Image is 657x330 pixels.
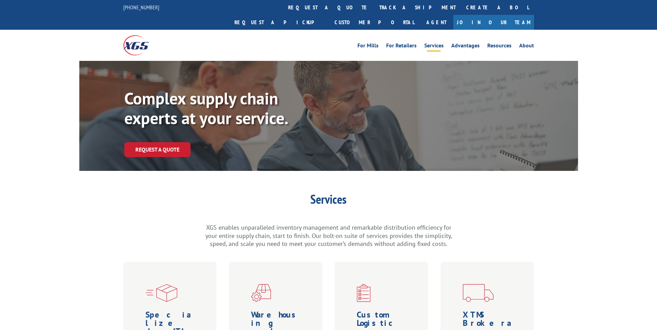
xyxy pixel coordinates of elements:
[251,284,271,302] img: xgs-icon-warehouseing-cutting-fulfillment-red
[204,223,453,248] p: XGS enables unparalleled inventory management and remarkable distribution efficiency for your ent...
[124,142,190,157] a: Request a Quote
[357,284,371,302] img: xgs-icon-custom-logistics-solutions-red
[229,15,329,30] a: Request a pickup
[124,89,332,128] p: Complex supply chain experts at your service.
[424,43,444,51] a: Services
[145,284,177,302] img: xgs-icon-specialized-ltl-red
[463,284,494,302] img: xgs-icon-transportation-forms-red
[329,15,419,30] a: Customer Portal
[519,43,534,51] a: About
[487,43,512,51] a: Resources
[386,43,417,51] a: For Retailers
[204,193,453,209] h1: Services
[453,15,534,30] a: Join Our Team
[357,43,379,51] a: For Mills
[451,43,480,51] a: Advantages
[419,15,453,30] a: Agent
[123,4,159,11] a: [PHONE_NUMBER]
